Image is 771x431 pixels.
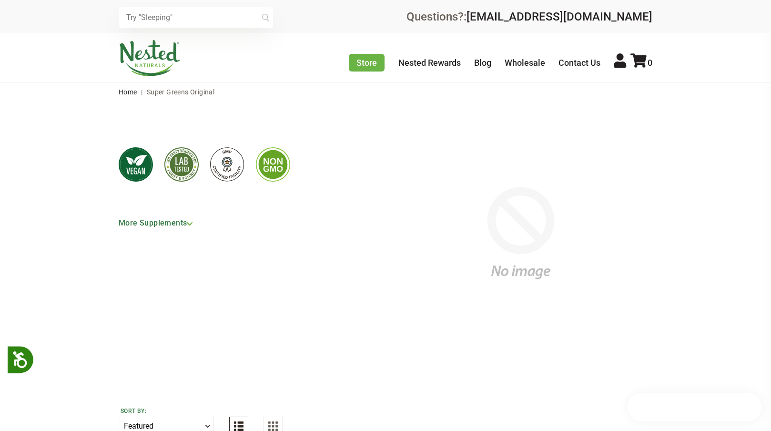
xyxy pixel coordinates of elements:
[630,58,652,68] a: 0
[349,54,385,72] a: Store
[256,147,290,182] img: badge-gmofree-color.svg
[119,147,153,182] img: badge-vegan-color.svg
[210,147,244,182] img: badge-gmpcertified-color.svg
[147,88,214,96] span: Super Greens Original
[121,407,212,415] label: Sort by:
[467,10,652,23] a: [EMAIL_ADDRESS][DOMAIN_NAME]
[505,58,545,68] a: Wholesale
[389,102,652,365] img: no-image-2048-a2addb12_1100x.gif
[234,421,243,431] img: List
[648,58,652,68] span: 0
[119,7,273,28] input: Try "Sleeping"
[119,215,200,231] a: More Supplements
[119,88,137,96] a: Home
[406,11,652,22] div: Questions?:
[139,88,145,96] span: |
[119,82,652,102] nav: breadcrumbs
[628,393,761,421] iframe: Button to open loyalty program pop-up
[119,40,181,76] img: Nested Naturals
[268,421,278,431] img: Grid
[398,58,461,68] a: Nested Rewards
[187,222,193,226] img: icon-arrow-up-green.svg
[474,58,491,68] a: Blog
[558,58,600,68] a: Contact Us
[164,147,199,182] img: badge-thirdpartytested-color.svg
